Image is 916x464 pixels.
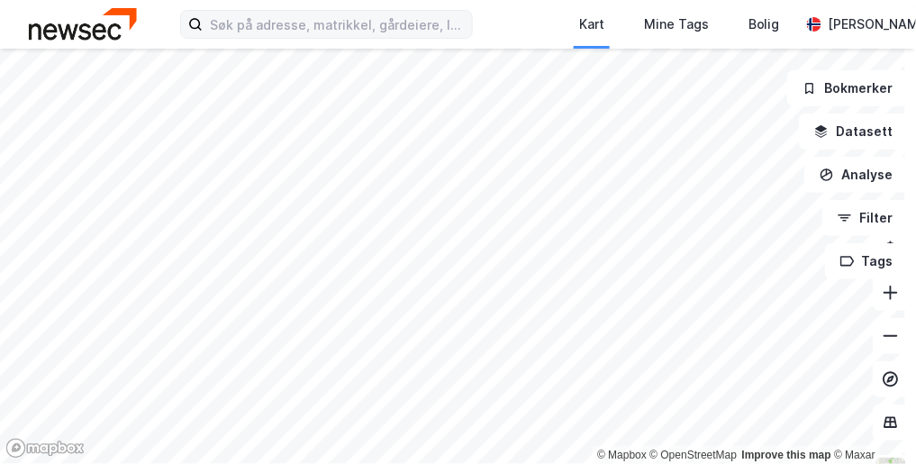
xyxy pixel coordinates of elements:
div: Kontrollprogram for chat [826,378,916,464]
img: newsec-logo.f6e21ccffca1b3a03d2d.png [29,8,137,40]
iframe: Chat Widget [826,378,916,464]
div: Mine Tags [644,14,709,35]
input: Søk på adresse, matrikkel, gårdeiere, leietakere eller personer [203,11,472,38]
div: Kart [579,14,604,35]
div: Bolig [748,14,780,35]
